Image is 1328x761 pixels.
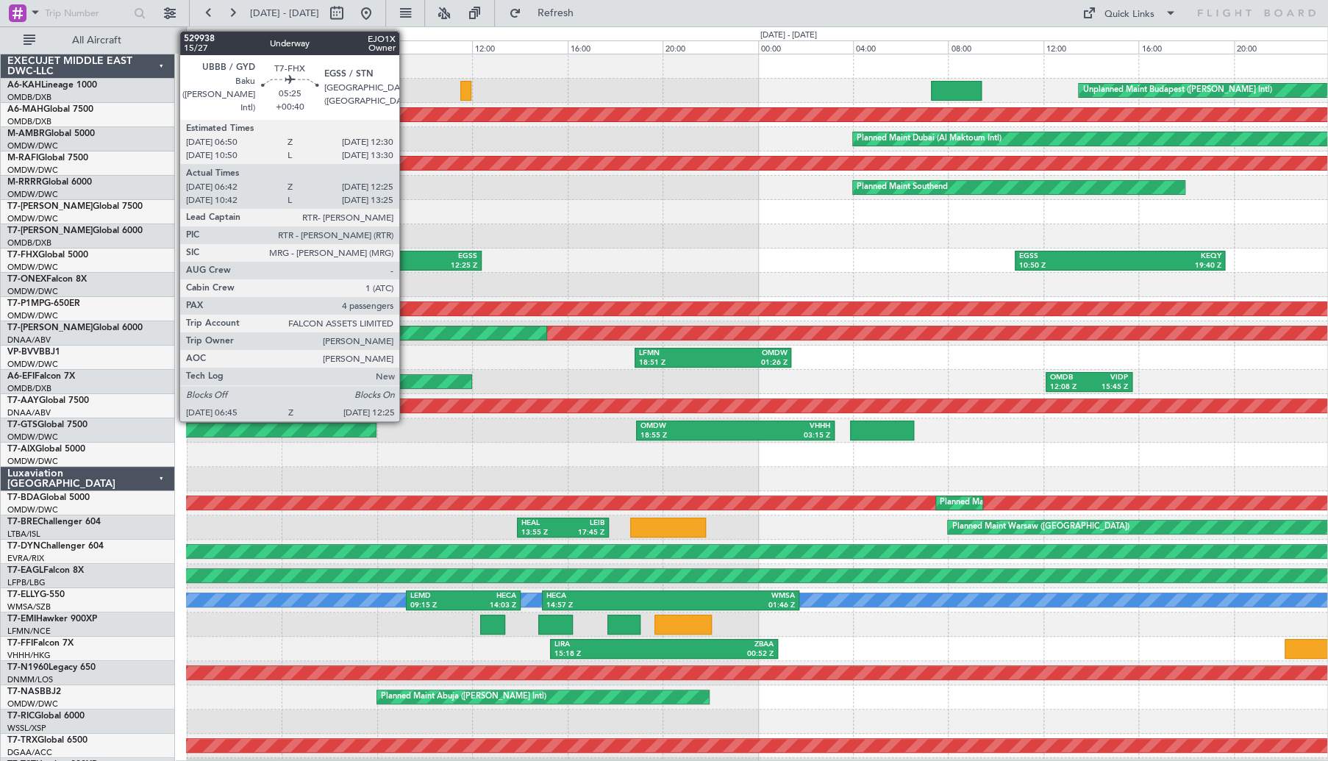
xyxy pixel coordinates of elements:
div: 08:00 [948,40,1043,54]
span: Refresh [524,8,586,18]
span: T7-ONEX [7,275,46,284]
a: WSSL/XSP [7,723,46,734]
a: VP-BVVBBJ1 [7,348,60,357]
div: 16:00 [1138,40,1233,54]
span: T7-[PERSON_NAME] [7,324,93,332]
div: 17:45 Z [563,528,604,538]
div: ZBAA [664,640,774,650]
span: T7-NAS [7,687,40,696]
a: T7-EMIHawker 900XP [7,615,97,624]
span: M-AMBR [7,129,45,138]
div: Planned Maint Warsaw ([GEOGRAPHIC_DATA]) [952,516,1129,538]
a: A6-MAHGlobal 7500 [7,105,93,114]
a: T7-AAYGlobal 7500 [7,396,89,405]
div: WMSA [671,591,795,601]
a: T7-AIXGlobal 5000 [7,445,85,454]
div: 04:00 [853,40,948,54]
a: OMDW/DWC [7,140,58,151]
div: EGSS [1019,251,1120,262]
div: [DATE] - [DATE] [760,29,817,42]
div: 12:08 Z [1050,382,1089,393]
div: 19:40 Z [1120,261,1221,271]
a: T7-GTSGlobal 7500 [7,421,88,429]
span: T7-FFI [7,639,33,648]
span: T7-TRX [7,736,38,745]
a: DNAA/ABV [7,335,51,346]
a: VHHH/HKG [7,650,51,661]
span: T7-BDA [7,493,40,502]
div: 18:55 Z [640,431,735,441]
button: Refresh [502,1,590,25]
div: 03:15 Z [735,431,830,441]
div: UBBB [351,251,414,262]
span: A6-MAH [7,105,43,114]
div: Unplanned Maint Budapest ([PERSON_NAME] Intl) [1082,79,1271,101]
div: 12:00 [472,40,567,54]
span: T7-[PERSON_NAME] [7,202,93,211]
div: OMDW [713,349,788,359]
a: T7-ONEXFalcon 8X [7,275,87,284]
div: LEMD [410,591,463,601]
span: All Aircraft [38,35,155,46]
div: LEIB [563,518,604,529]
div: 12:00 [1043,40,1138,54]
span: T7-ELLY [7,590,40,599]
span: M-RAFI [7,154,38,162]
span: T7-BRE [7,518,38,526]
a: M-RRRRGlobal 6000 [7,178,92,187]
a: OMDW/DWC [7,310,58,321]
div: 00:00 [758,40,853,54]
span: T7-EMI [7,615,36,624]
div: LFMN [639,349,713,359]
a: OMDB/DXB [7,237,51,249]
a: T7-NASBBJ2 [7,687,61,696]
a: OMDB/DXB [7,383,51,394]
div: LIRA [554,640,664,650]
a: LTBA/ISL [7,529,40,540]
span: T7-EAGL [7,566,43,575]
span: T7-N1960 [7,663,49,672]
a: T7-FFIFalcon 7X [7,639,74,648]
a: T7-[PERSON_NAME]Global 6000 [7,226,143,235]
a: T7-[PERSON_NAME]Global 6000 [7,324,143,332]
a: OMDW/DWC [7,504,58,515]
div: Quick Links [1104,7,1154,22]
div: 14:57 Z [546,601,671,611]
a: M-RAFIGlobal 7500 [7,154,88,162]
div: 13:55 Z [521,528,563,538]
div: Planned Maint Dubai (Al Maktoum Intl) [940,492,1085,514]
a: LFMN/NCE [7,626,51,637]
div: 14:03 Z [463,601,516,611]
span: T7-[PERSON_NAME] [7,226,93,235]
a: OMDB/DXB [7,92,51,103]
div: 09:15 Z [410,601,463,611]
a: OMDW/DWC [7,286,58,297]
div: 18:51 Z [639,358,713,368]
span: T7-DYN [7,542,40,551]
a: M-AMBRGlobal 5000 [7,129,95,138]
div: [DATE] - [DATE] [189,29,246,42]
div: OMDW [640,421,735,432]
span: T7-AIX [7,445,35,454]
div: 10:50 Z [1019,261,1120,271]
span: T7-FHX [7,251,38,260]
a: OMDW/DWC [7,456,58,467]
button: All Aircraft [16,29,160,52]
a: T7-FHXGlobal 5000 [7,251,88,260]
span: VP-BVV [7,348,39,357]
a: EVRA/RIX [7,553,44,564]
div: EGSS [414,251,477,262]
a: OMDW/DWC [7,262,58,273]
span: [DATE] - [DATE] [250,7,319,20]
div: 06:45 Z [351,261,414,271]
div: 20:00 [663,40,757,54]
div: VHHH [735,421,830,432]
a: DNMM/LOS [7,674,53,685]
a: OMDW/DWC [7,165,58,176]
span: A6-EFI [7,372,35,381]
div: KEQY [1120,251,1221,262]
div: Planned Maint Southend [857,176,948,199]
span: T7-AAY [7,396,39,405]
div: 01:26 Z [713,358,788,368]
a: T7-RICGlobal 6000 [7,712,85,721]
